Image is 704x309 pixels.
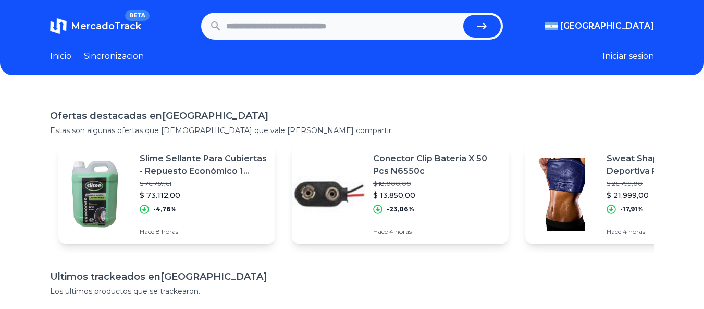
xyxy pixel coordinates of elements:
[525,158,598,231] img: Featured image
[58,158,131,231] img: Featured image
[373,190,500,200] p: $ 13.850,00
[373,180,500,188] p: $ 18.000,00
[560,20,654,32] span: [GEOGRAPHIC_DATA]
[373,228,500,236] p: Hace 4 horas
[387,205,414,213] p: -23,06%
[373,152,500,177] p: Conector Clip Bateria X 50 Pcs N6550c
[50,269,654,284] h1: Ultimos trackeados en [GEOGRAPHIC_DATA]
[50,286,654,296] p: Los ultimos productos que se trackearon.
[292,144,509,244] a: Featured imageConector Clip Bateria X 50 Pcs N6550c$ 18.000,00$ 13.850,00-23,06%Hace 4 horas
[50,18,67,34] img: MercadoTrack
[50,109,654,123] h1: Ofertas destacadas en [GEOGRAPHIC_DATA]
[545,22,558,30] img: Argentina
[292,158,365,231] img: Featured image
[620,205,644,213] p: -17,91%
[50,18,141,34] a: MercadoTrackBETA
[50,50,71,63] a: Inicio
[140,228,267,236] p: Hace 8 horas
[140,190,267,200] p: $ 73.112,00
[71,20,141,32] span: MercadoTrack
[140,180,267,188] p: $ 76.767,61
[545,20,654,32] button: [GEOGRAPHIC_DATA]
[50,125,654,136] p: Estas son algunas ofertas que [DEMOGRAPHIC_DATA] que vale [PERSON_NAME] compartir.
[602,50,654,63] button: Iniciar sesion
[125,10,150,21] span: BETA
[58,144,275,244] a: Featured imageSlime Sellante Para Cubiertas - Repuesto Económico 1 Galon$ 76.767,61$ 73.112,00-4,...
[140,152,267,177] p: Slime Sellante Para Cubiertas - Repuesto Económico 1 Galon
[84,50,144,63] a: Sincronizacion
[153,205,177,213] p: -4,76%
